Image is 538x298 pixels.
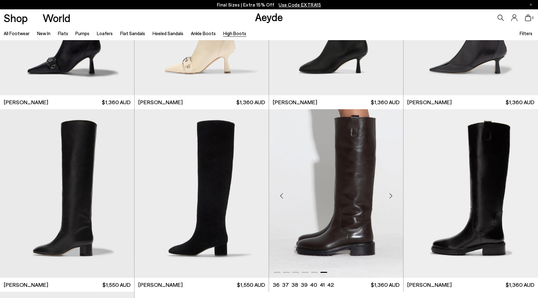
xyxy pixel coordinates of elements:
[273,98,317,106] span: [PERSON_NAME]
[381,187,400,205] div: Next slide
[223,30,246,36] a: High Boots
[138,281,183,289] span: [PERSON_NAME]
[269,95,403,109] a: [PERSON_NAME] $1,360 AUD
[58,30,68,36] a: Flats
[269,109,403,278] div: 6 / 6
[237,281,265,289] span: $1,550 AUD
[138,98,183,106] span: [PERSON_NAME]
[272,187,291,205] div: Previous slide
[273,281,332,289] ul: variant
[404,109,538,278] img: Henry Knee-High Boots
[301,281,308,289] li: 39
[310,281,317,289] li: 40
[404,278,538,292] a: [PERSON_NAME] $1,360 AUD
[4,12,28,23] a: Shop
[102,281,130,289] span: $1,550 AUD
[269,109,403,278] img: Henry Knee-High Boots
[269,109,403,278] a: Next slide Previous slide
[97,30,113,36] a: Loafers
[255,10,283,23] a: Aeyde
[75,30,89,36] a: Pumps
[282,281,289,289] li: 37
[404,95,538,109] a: [PERSON_NAME] $1,360 AUD
[404,109,538,278] div: 1 / 6
[37,30,50,36] a: New In
[134,278,269,292] a: [PERSON_NAME] $1,550 AUD
[236,98,265,106] span: $1,360 AUD
[4,30,30,36] a: All Footwear
[320,281,325,289] li: 41
[404,109,538,278] a: Next slide Previous slide
[134,109,269,278] img: Willa Suede Over-Knee Boots
[506,281,534,289] span: $1,360 AUD
[43,12,70,23] a: World
[134,109,269,278] a: Next slide Previous slide
[407,98,452,106] span: [PERSON_NAME]
[102,98,130,106] span: $1,360 AUD
[506,98,534,106] span: $1,360 AUD
[134,109,269,278] div: 1 / 6
[4,98,48,106] span: [PERSON_NAME]
[120,30,145,36] a: Flat Sandals
[371,98,399,106] span: $1,360 AUD
[520,30,532,36] span: Filters
[525,14,531,21] a: 0
[531,16,534,20] span: 0
[291,281,298,289] li: 38
[407,281,452,289] span: [PERSON_NAME]
[273,281,280,289] li: 36
[4,281,48,289] span: [PERSON_NAME]
[191,30,216,36] a: Ankle Boots
[279,2,321,7] span: Navigate to /collections/ss25-final-sizes
[269,278,403,292] a: 36 37 38 39 40 41 42 $1,360 AUD
[153,30,183,36] a: Heeled Sandals
[371,281,399,289] span: $1,360 AUD
[134,95,269,109] a: [PERSON_NAME] $1,360 AUD
[217,1,321,9] p: Final Sizes | Extra 15% Off
[327,281,334,289] li: 42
